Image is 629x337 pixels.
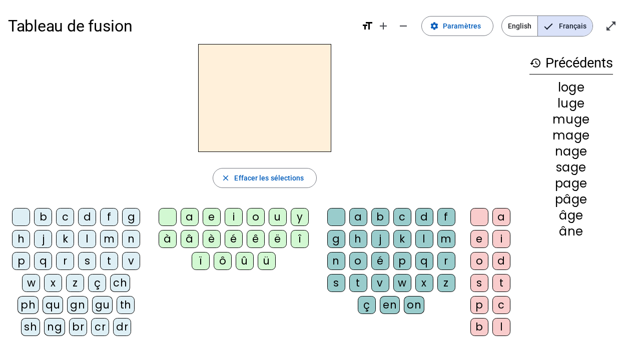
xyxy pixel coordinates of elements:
[371,274,389,292] div: v
[470,230,488,248] div: e
[69,318,87,336] div: br
[78,252,96,270] div: s
[371,252,389,270] div: é
[437,252,455,270] div: r
[225,208,243,226] div: i
[100,208,118,226] div: f
[529,81,613,93] div: loge
[371,208,389,226] div: b
[122,208,140,226] div: g
[8,10,353,42] h1: Tableau de fusion
[421,16,493,36] button: Paramètres
[437,230,455,248] div: m
[538,16,592,36] span: Français
[492,230,510,248] div: i
[225,230,243,248] div: é
[492,252,510,270] div: d
[492,296,510,314] div: c
[415,208,433,226] div: d
[22,274,40,292] div: w
[437,274,455,292] div: z
[529,209,613,221] div: âge
[470,252,488,270] div: o
[44,318,65,336] div: ng
[529,57,541,69] mat-icon: history
[529,177,613,189] div: page
[501,15,593,36] mat-button-toggle-group: Language selection
[327,230,345,248] div: g
[117,296,135,314] div: th
[470,318,488,336] div: b
[203,230,221,248] div: è
[601,16,621,36] button: Entrer en plein écran
[529,113,613,125] div: muge
[56,208,74,226] div: c
[91,318,109,336] div: cr
[397,20,409,32] mat-icon: remove
[92,296,113,314] div: gu
[380,296,400,314] div: en
[492,318,510,336] div: l
[415,230,433,248] div: l
[361,20,373,32] mat-icon: format_size
[529,145,613,157] div: nage
[349,252,367,270] div: o
[44,274,62,292] div: x
[492,208,510,226] div: a
[291,230,309,248] div: î
[247,230,265,248] div: ê
[100,230,118,248] div: m
[100,252,118,270] div: t
[349,230,367,248] div: h
[349,274,367,292] div: t
[529,193,613,205] div: pâge
[529,97,613,109] div: luge
[181,230,199,248] div: â
[529,225,613,237] div: âne
[349,208,367,226] div: a
[415,252,433,270] div: q
[247,208,265,226] div: o
[67,296,88,314] div: gn
[327,252,345,270] div: n
[327,274,345,292] div: s
[122,230,140,248] div: n
[470,296,488,314] div: p
[492,274,510,292] div: t
[470,274,488,292] div: s
[203,208,221,226] div: e
[181,208,199,226] div: a
[529,129,613,141] div: mage
[437,208,455,226] div: f
[529,161,613,173] div: sage
[393,252,411,270] div: p
[66,274,84,292] div: z
[430,21,439,30] mat-icon: settings
[78,230,96,248] div: l
[213,168,316,188] button: Effacer les sélections
[443,20,481,32] span: Paramètres
[291,208,309,226] div: y
[393,208,411,226] div: c
[358,296,376,314] div: ç
[393,230,411,248] div: k
[415,274,433,292] div: x
[393,274,411,292] div: w
[502,16,537,36] span: English
[12,252,30,270] div: p
[34,230,52,248] div: j
[56,252,74,270] div: r
[605,20,617,32] mat-icon: open_in_full
[34,208,52,226] div: b
[110,274,130,292] div: ch
[21,318,40,336] div: sh
[214,252,232,270] div: ô
[113,318,131,336] div: dr
[258,252,276,270] div: ü
[236,252,254,270] div: û
[269,230,287,248] div: ë
[529,52,613,74] h3: Précédents
[159,230,177,248] div: à
[122,252,140,270] div: v
[56,230,74,248] div: k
